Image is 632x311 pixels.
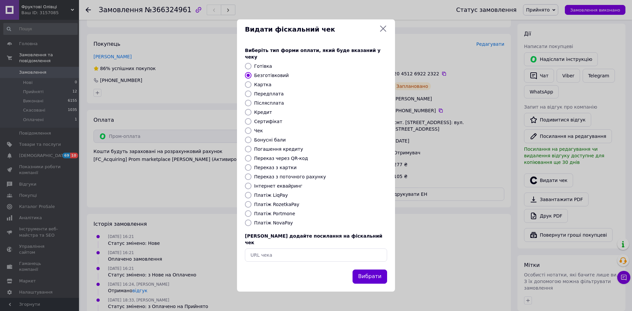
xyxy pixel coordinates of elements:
[254,183,303,189] label: Інтернет еквайринг
[254,91,284,96] label: Передплата
[353,270,387,284] button: Вибрати
[254,110,272,115] label: Кредит
[254,220,293,225] label: Платіж NovaPay
[254,119,282,124] label: Сертифікат
[254,100,284,106] label: Післясплата
[254,156,308,161] label: Переказ через QR-код
[254,128,263,133] label: Чек
[254,193,288,198] label: Платіж LiqPay
[254,146,303,152] label: Погашення кредиту
[254,165,297,170] label: Переказ з картки
[254,137,286,143] label: Бонусні бали
[254,82,272,87] label: Картка
[254,73,289,78] label: Безготівковий
[245,233,382,245] span: [PERSON_NAME] додайте посилання на фіскальний чек
[254,174,326,179] label: Переказ з поточного рахунку
[245,248,387,262] input: URL чека
[245,25,377,34] span: Видати фіскальний чек
[254,64,272,69] label: Готівка
[254,202,299,207] label: Платіж RozetkaPay
[254,211,295,216] label: Платіж Portmone
[245,48,381,60] span: Виберіть тип форми оплати, який буде вказаний у чеку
